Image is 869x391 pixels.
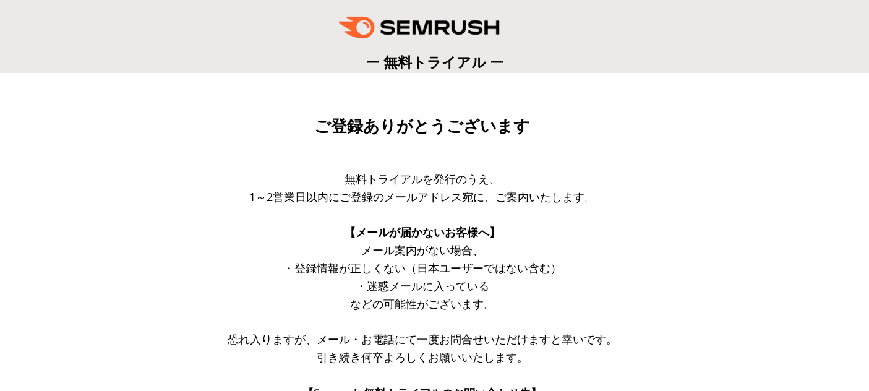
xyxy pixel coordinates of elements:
[228,332,617,346] span: 恐れ入りますが、メール・お電話にて一度お問合せいただけますと幸いです。
[366,52,504,72] span: ー 無料トライアル ー
[350,296,495,311] span: などの可能性がございます。
[317,350,528,364] span: 引き続き何卒よろしくお願いいたします。
[361,243,484,257] span: メール案内がない場合、
[314,117,530,135] span: ご登録ありがとうございます
[356,278,489,293] span: ・迷惑メールに入っている
[345,225,500,239] span: 【メールが届かないお客様へ】
[249,189,596,204] span: 1～2営業日以内にご登録のメールアドレス宛に、ご案内いたします。
[283,260,562,275] span: ・登録情報が正しくない（日本ユーザーではない含む）
[345,171,500,186] span: 無料トライアルを発行のうえ、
